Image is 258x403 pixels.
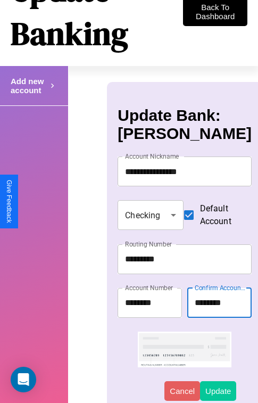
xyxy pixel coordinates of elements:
label: Confirm Account Number [195,283,246,292]
label: Account Number [125,283,173,292]
div: Checking [118,200,183,230]
button: Update [200,381,236,401]
button: Cancel [164,381,200,401]
img: check [138,332,231,367]
h4: Add new account [11,77,48,95]
h3: Update Bank: [PERSON_NAME] [118,106,252,143]
label: Routing Number [125,240,172,249]
span: Default Account [200,202,243,228]
div: Open Intercom Messenger [11,367,36,392]
label: Account Nickname [125,152,179,161]
div: Give Feedback [5,180,13,223]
